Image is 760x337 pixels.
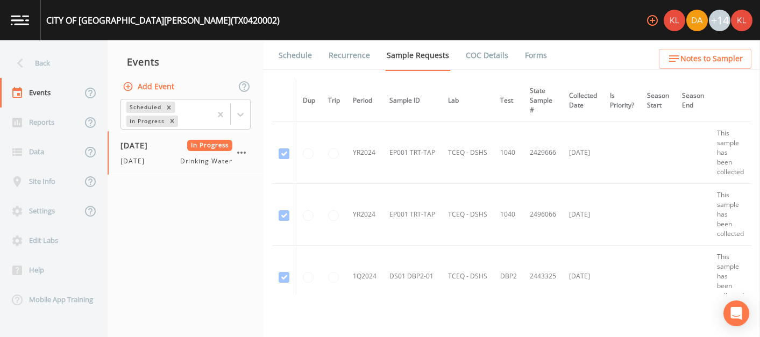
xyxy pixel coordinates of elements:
[442,184,494,246] td: TCEQ - DSHS
[563,80,603,122] th: Collected Date
[126,102,163,113] div: Scheduled
[346,246,383,307] td: 1Q2024
[494,122,523,184] td: 1040
[723,300,749,326] div: Open Intercom Messenger
[563,246,603,307] td: [DATE]
[464,40,510,70] a: COC Details
[322,80,346,122] th: Trip
[346,80,383,122] th: Period
[523,246,563,307] td: 2443325
[120,77,179,97] button: Add Event
[664,10,685,31] img: 9c4450d90d3b8045b2e5fa62e4f92659
[686,10,708,31] div: David Weber
[442,246,494,307] td: TCEQ - DSHS
[680,52,743,66] span: Notes to Sampler
[383,184,442,246] td: EP001 TRT-TAP
[731,10,752,31] img: 9c4450d90d3b8045b2e5fa62e4f92659
[686,10,708,31] img: a84961a0472e9debc750dd08a004988d
[296,80,322,122] th: Dup
[711,184,750,246] td: This sample has been collected
[676,80,711,122] th: Season End
[442,122,494,184] td: TCEQ - DSHS
[641,80,676,122] th: Season Start
[46,14,280,27] div: CITY OF [GEOGRAPHIC_DATA][PERSON_NAME] (TX0420002)
[523,122,563,184] td: 2429666
[346,184,383,246] td: YR2024
[494,246,523,307] td: DBP2
[383,246,442,307] td: DS01 DBP2-01
[523,80,563,122] th: State Sample #
[711,122,750,184] td: This sample has been collected
[11,15,29,25] img: logo
[563,184,603,246] td: [DATE]
[523,40,549,70] a: Forms
[120,140,155,151] span: [DATE]
[327,40,372,70] a: Recurrence
[523,184,563,246] td: 2496066
[163,102,175,113] div: Remove Scheduled
[126,116,166,127] div: In Progress
[603,80,641,122] th: Is Priority?
[383,80,442,122] th: Sample ID
[563,122,603,184] td: [DATE]
[166,116,178,127] div: Remove In Progress
[277,40,314,70] a: Schedule
[383,122,442,184] td: EP001 TRT-TAP
[108,48,264,75] div: Events
[659,49,751,69] button: Notes to Sampler
[120,156,151,166] span: [DATE]
[187,140,233,151] span: In Progress
[442,80,494,122] th: Lab
[346,122,383,184] td: YR2024
[709,10,730,31] div: +14
[385,40,451,71] a: Sample Requests
[711,246,750,307] td: This sample has been collected
[494,80,523,122] th: Test
[180,156,232,166] span: Drinking Water
[108,131,264,175] a: [DATE]In Progress[DATE]Drinking Water
[494,184,523,246] td: 1040
[663,10,686,31] div: Kler Teran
